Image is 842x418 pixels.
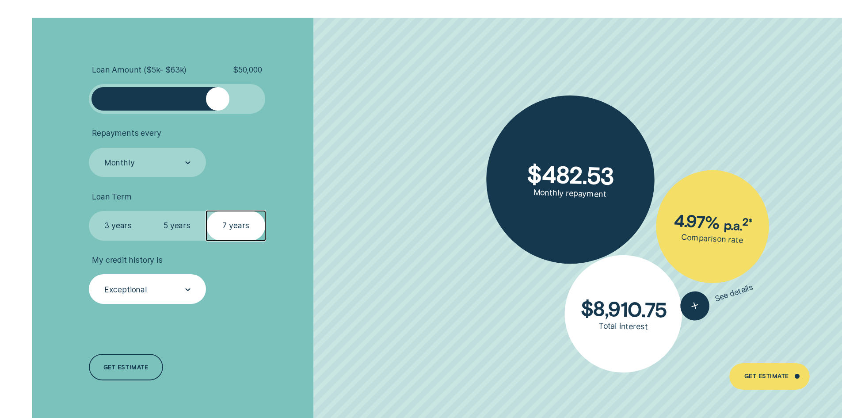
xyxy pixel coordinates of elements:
a: Get Estimate [729,363,809,390]
div: Exceptional [104,285,147,295]
label: 5 years [148,211,206,241]
span: See details [714,283,754,304]
button: See details [677,273,758,324]
label: 3 years [89,211,148,241]
span: My credit history is [92,255,162,265]
span: Loan Term [92,192,131,202]
label: 7 years [206,211,265,241]
div: Monthly [104,158,135,168]
span: Loan Amount ( $5k - $63k ) [92,65,187,75]
span: Repayments every [92,128,161,138]
a: Get estimate [89,354,163,380]
span: $ 50,000 [233,65,262,75]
